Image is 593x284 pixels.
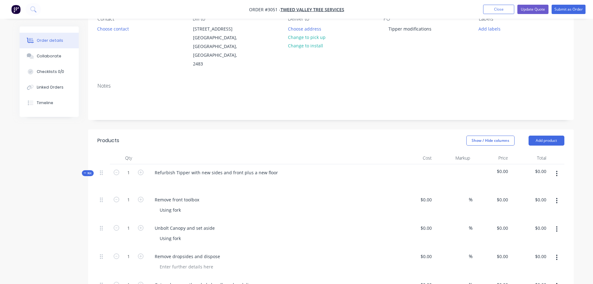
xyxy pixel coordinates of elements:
[285,24,324,33] button: Choose address
[155,234,186,243] div: Using fork
[37,69,64,75] div: Checklists 0/0
[473,152,511,164] div: Price
[20,79,79,95] button: Linked Orders
[285,33,329,41] button: Change to pick up
[97,83,564,89] div: Notes
[513,168,546,175] span: $0.00
[384,24,436,33] div: Tipper modifications
[11,5,21,14] img: Factory
[193,25,245,33] div: [STREET_ADDRESS]
[188,24,250,69] div: [STREET_ADDRESS][GEOGRAPHIC_DATA], [GEOGRAPHIC_DATA], [GEOGRAPHIC_DATA], 2483
[37,38,63,43] div: Order details
[280,7,344,12] a: Tweed Valley Tree Services
[20,48,79,64] button: Collaborate
[82,170,94,176] button: Kit
[97,16,183,22] div: Contact
[20,33,79,48] button: Order details
[479,16,564,22] div: Labels
[469,224,473,232] span: %
[150,224,220,233] div: Unbolt Canopy and set aside
[20,64,79,79] button: Checklists 0/0
[37,100,53,106] div: Timeline
[288,16,373,22] div: Deliver to
[193,16,278,22] div: Bill to
[552,5,586,14] button: Submit as Order
[483,5,514,14] button: Close
[150,168,283,177] div: Refurbish Tipper with new sides and front plus a new floor
[529,136,564,146] button: Add product
[150,252,225,261] div: Remove dropsides and dispose
[475,24,504,33] button: Add labels
[155,205,186,214] div: Using fork
[84,171,92,176] span: Kit
[434,152,473,164] div: Markup
[20,95,79,111] button: Timeline
[466,136,515,146] button: Show / Hide columns
[37,84,64,90] div: Linked Orders
[110,152,147,164] div: Qty
[469,196,473,203] span: %
[193,33,245,68] div: [GEOGRAPHIC_DATA], [GEOGRAPHIC_DATA], [GEOGRAPHIC_DATA], 2483
[97,137,119,144] div: Products
[511,152,549,164] div: Total
[94,24,132,33] button: Choose contact
[475,168,508,175] span: $0.00
[249,7,280,12] span: Order #3051 -
[285,41,326,50] button: Change to install
[469,253,473,260] span: %
[517,5,548,14] button: Update Quote
[37,53,61,59] div: Collaborate
[384,16,469,22] div: PO
[150,195,204,204] div: Remove front toolbox
[396,152,435,164] div: Cost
